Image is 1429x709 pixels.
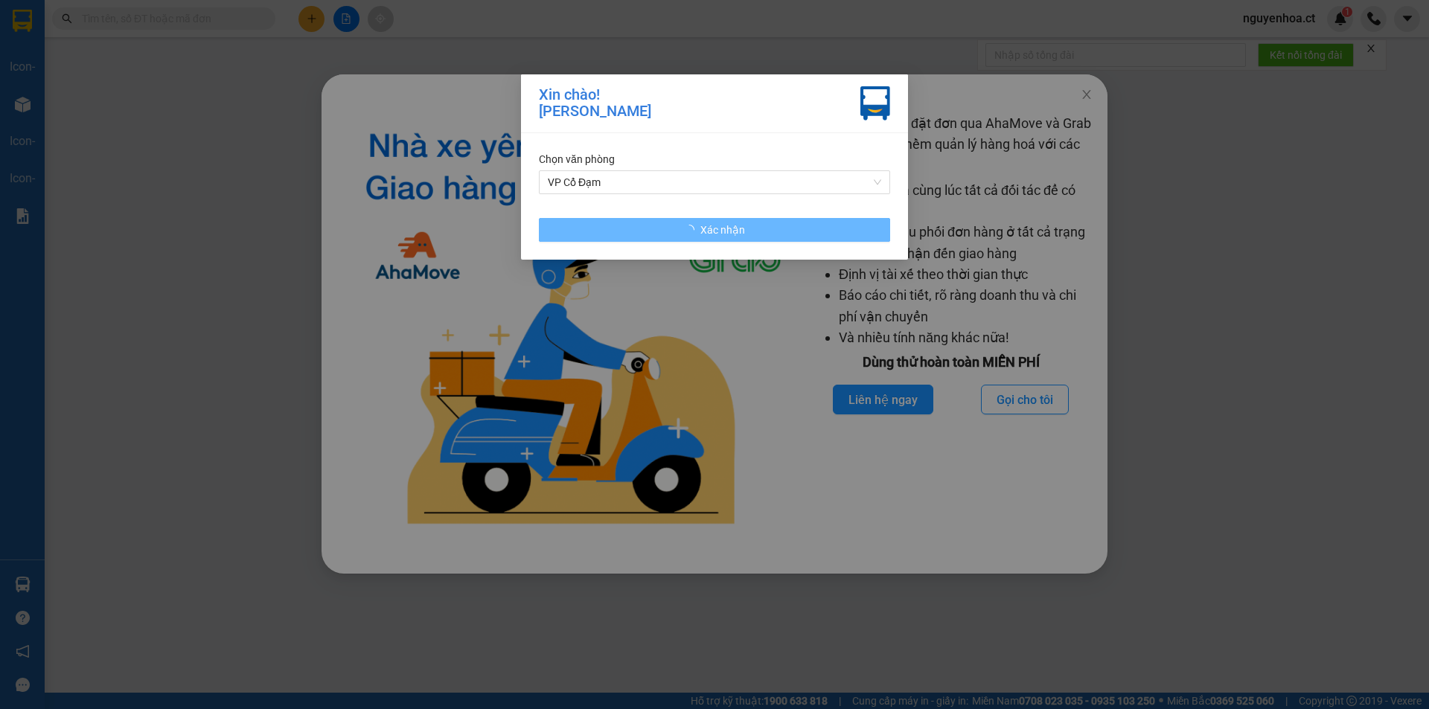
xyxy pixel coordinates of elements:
img: vxr-icon [860,86,890,121]
span: Xác nhận [700,222,745,238]
span: loading [684,225,700,235]
span: VP Cổ Đạm [548,171,881,193]
div: Chọn văn phòng [539,151,890,167]
div: Xin chào! [PERSON_NAME] [539,86,651,121]
button: Xác nhận [539,218,890,242]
